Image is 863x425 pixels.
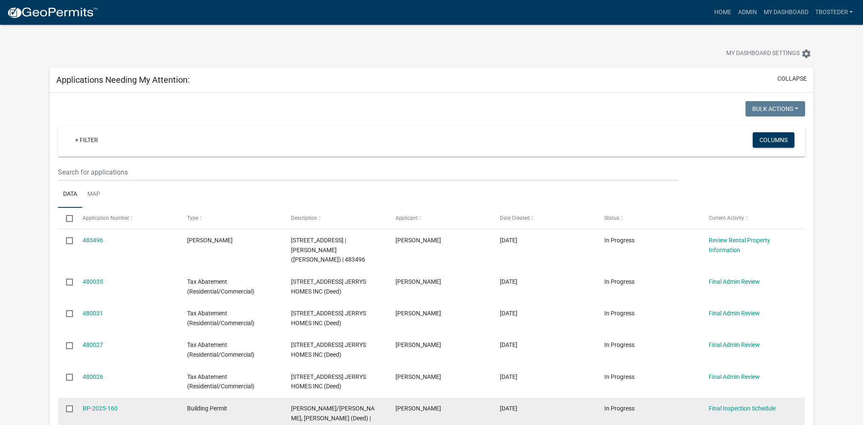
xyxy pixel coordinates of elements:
span: Current Activity [709,215,744,221]
span: 305 N 19TH ST JERRYS HOMES INC (Deed) [291,278,366,295]
span: Caitlyn Robins [395,405,441,412]
datatable-header-cell: Select [58,208,74,228]
span: Applicant [395,215,418,221]
a: Final Admin Review [709,341,760,348]
span: adam [395,341,441,348]
datatable-header-cell: Type [179,208,283,228]
datatable-header-cell: Applicant [387,208,492,228]
datatable-header-cell: Description [283,208,387,228]
a: Final Inspection Schedule [709,405,776,412]
a: Final Admin Review [709,278,760,285]
span: 313 N 19TH ST JERRYS HOMES INC (Deed) [291,310,366,326]
a: Final Admin Review [709,310,760,317]
span: 311 N 19TH ST JERRYS HOMES INC (Deed) [291,341,366,358]
span: 09/17/2025 [500,341,517,348]
span: 09/13/2025 [500,405,517,412]
h5: Applications Needing My Attention: [56,75,190,85]
span: My Dashboard Settings [726,49,800,59]
button: Columns [753,132,794,148]
span: Tax Abatement (Residential/Commercial) [187,373,254,390]
span: adam [395,278,441,285]
i: settings [801,49,811,59]
span: 1526 W EUCLID AVE | LINDSTROM, NICHOLAS E (Deed) | 483496 [291,237,365,263]
span: Type [187,215,198,221]
span: 09/17/2025 [500,278,517,285]
a: 480031 [83,310,103,317]
span: adam [395,373,441,380]
a: + Filter [68,132,105,148]
datatable-header-cell: Application Number [75,208,179,228]
span: 09/17/2025 [500,373,517,380]
a: My Dashboard [760,4,811,20]
a: 483496 [83,237,103,244]
a: Data [58,181,82,208]
button: collapse [777,74,807,83]
span: Tax Abatement (Residential/Commercial) [187,278,254,295]
datatable-header-cell: Status [596,208,701,228]
a: Home [710,4,734,20]
span: 307 N 19TH ST JERRYS HOMES INC (Deed) [291,373,366,390]
span: Tax Abatement (Residential/Commercial) [187,310,254,326]
a: Review Rental Property Information [709,237,770,253]
button: My Dashboard Settingssettings [719,45,818,62]
span: Application Number [83,215,129,221]
span: In Progress [604,405,635,412]
a: 480026 [83,373,103,380]
span: adam [395,310,441,317]
span: 09/24/2025 [500,237,517,244]
span: In Progress [604,310,635,317]
span: Status [604,215,619,221]
span: Description [291,215,317,221]
span: Rental Registration [187,237,233,244]
span: In Progress [604,373,635,380]
datatable-header-cell: Current Activity [700,208,805,228]
a: 480027 [83,341,103,348]
span: 09/17/2025 [500,310,517,317]
a: Admin [734,4,760,20]
a: Final Admin Review [709,373,760,380]
span: Tax Abatement (Residential/Commercial) [187,341,254,358]
input: Search for applications [58,163,678,181]
span: In Progress [604,278,635,285]
a: 480035 [83,278,103,285]
a: BP-2025-160 [83,405,118,412]
a: Map [82,181,105,208]
button: Bulk Actions [745,101,805,116]
span: In Progress [604,341,635,348]
a: tbosteder [811,4,856,20]
span: Date Created [500,215,530,221]
span: Building Permit [187,405,227,412]
span: Marlene Polanco [395,237,441,244]
span: In Progress [604,237,635,244]
datatable-header-cell: Date Created [492,208,596,228]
